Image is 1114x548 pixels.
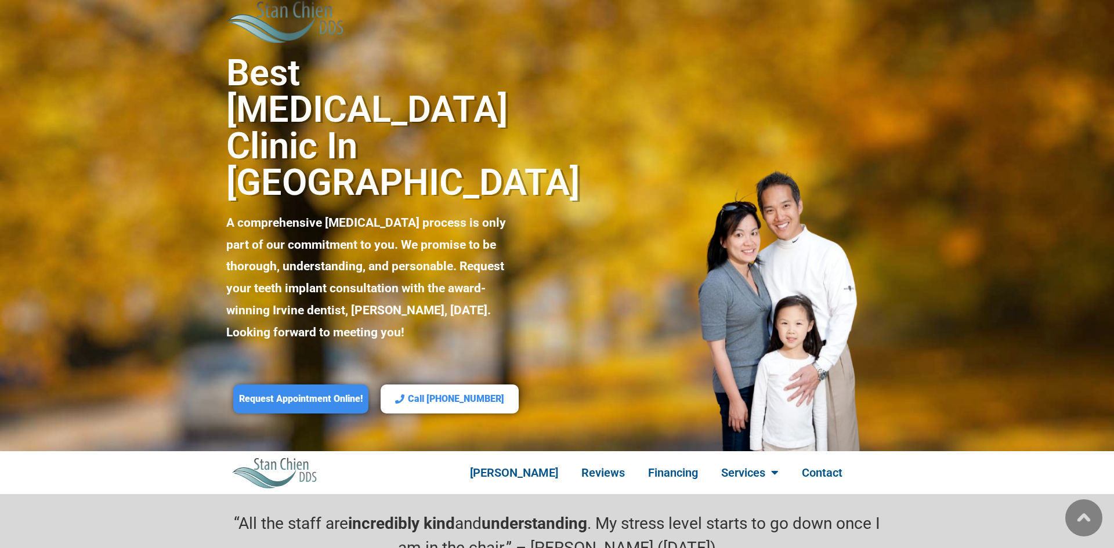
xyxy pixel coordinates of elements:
strong: incredibly kind [348,514,455,533]
a: Financing [636,459,710,486]
a: Request Appointment Online! [233,384,368,414]
a: Contact [790,459,854,486]
a: Reviews [570,459,636,486]
a: Services [710,459,790,486]
span: Call [PHONE_NUMBER] [408,393,504,405]
span: Request Appointment Online! [239,393,363,405]
a: Call [PHONE_NUMBER] [381,384,519,414]
strong: understanding [482,514,587,533]
nav: Menu [431,459,882,486]
p: A comprehensive [MEDICAL_DATA] process is only part of our commitment to you. We promise to be th... [226,212,524,344]
h2: Best [MEDICAL_DATA] Clinic in [GEOGRAPHIC_DATA] [226,55,524,201]
a: [PERSON_NAME] [458,459,570,486]
img: Stan Chien DDS Best Irvine Dentist Logo [232,457,318,488]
